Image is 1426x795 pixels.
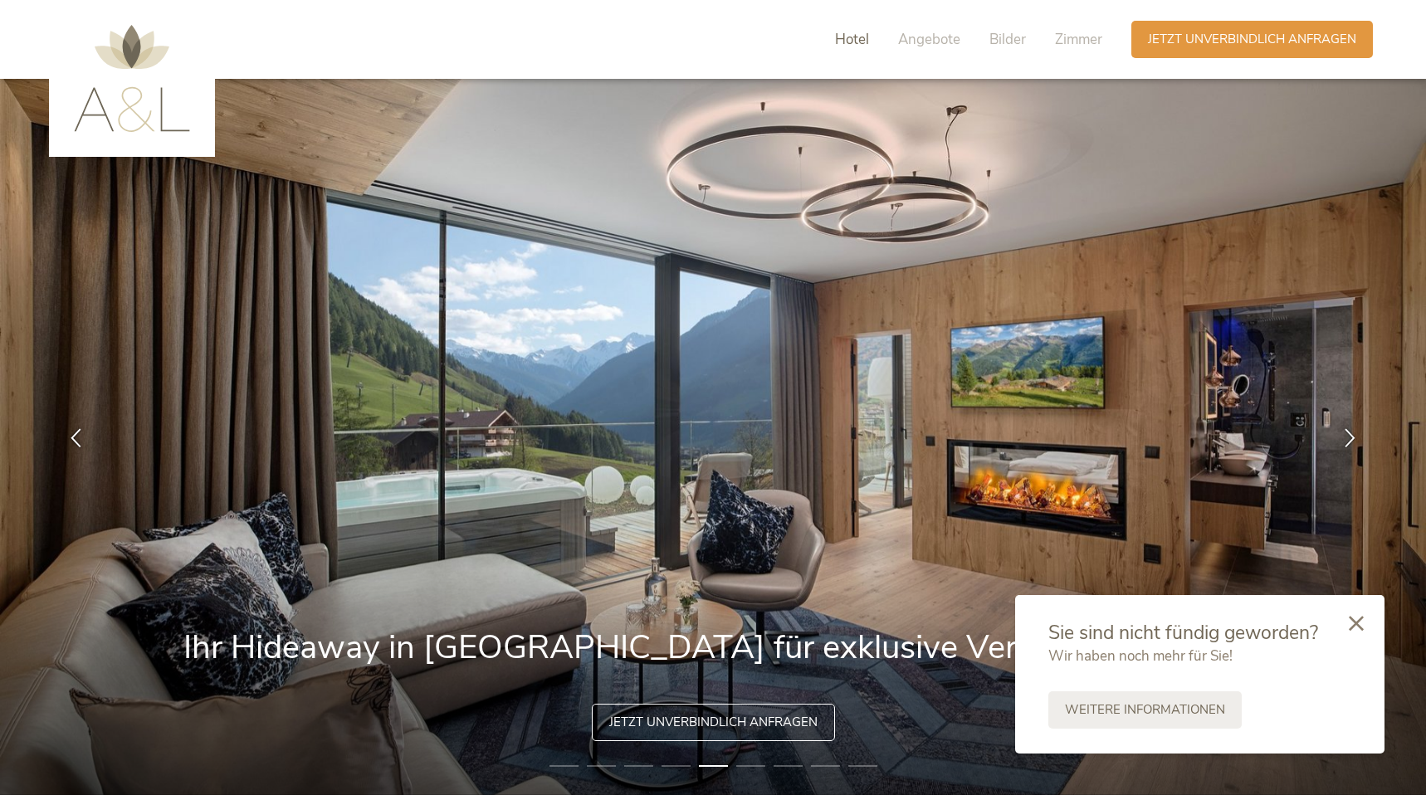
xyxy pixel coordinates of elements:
span: Jetzt unverbindlich anfragen [609,714,818,731]
span: Wir haben noch mehr für Sie! [1048,646,1233,666]
span: Hotel [835,30,869,49]
span: Weitere Informationen [1065,701,1225,719]
span: Bilder [989,30,1026,49]
span: Jetzt unverbindlich anfragen [1148,31,1356,48]
span: Zimmer [1055,30,1102,49]
a: Weitere Informationen [1048,691,1242,729]
span: Sie sind nicht fündig geworden? [1048,620,1318,646]
img: AMONTI & LUNARIS Wellnessresort [74,25,190,132]
span: Angebote [898,30,960,49]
